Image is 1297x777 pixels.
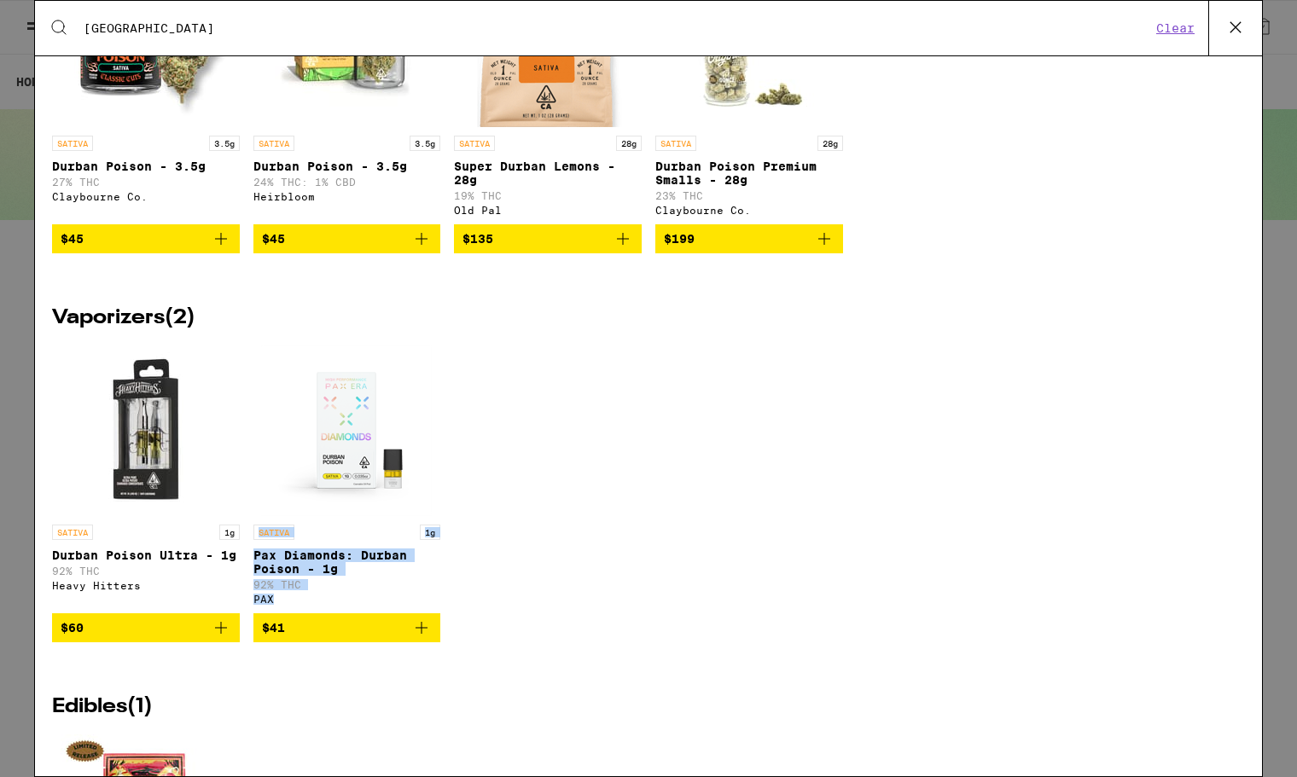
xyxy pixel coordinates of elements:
p: 92% THC [52,565,240,577]
div: Claybourne Co. [52,191,240,202]
p: 1g [219,525,240,540]
button: Add to bag [253,224,441,253]
p: Pax Diamonds: Durban Poison - 1g [253,548,441,576]
p: 23% THC [655,190,843,201]
p: SATIVA [52,136,93,151]
input: Search for products & categories [83,20,1151,36]
p: 28g [817,136,843,151]
img: PAX - Pax Diamonds: Durban Poison - 1g [261,345,432,516]
a: Open page for Durban Poison Ultra - 1g from Heavy Hitters [52,345,240,613]
div: PAX [253,594,441,605]
p: SATIVA [253,525,294,540]
p: 27% THC [52,177,240,188]
button: Add to bag [253,613,441,642]
p: Durban Poison Premium Smalls - 28g [655,159,843,187]
span: $199 [664,232,695,246]
a: Open page for Pax Diamonds: Durban Poison - 1g from PAX [253,345,441,613]
img: Heavy Hitters - Durban Poison Ultra - 1g [61,345,231,516]
p: Super Durban Lemons - 28g [454,159,642,187]
div: Heirbloom [253,191,441,202]
p: Durban Poison - 3.5g [52,159,240,173]
p: SATIVA [52,525,93,540]
span: $45 [61,232,84,246]
div: Old Pal [454,205,642,216]
button: Add to bag [454,224,642,253]
div: Heavy Hitters [52,580,240,591]
p: 1g [420,525,440,540]
p: SATIVA [454,136,495,151]
p: 28g [616,136,642,151]
span: $41 [262,621,285,635]
button: Add to bag [52,224,240,253]
span: $135 [462,232,493,246]
button: Add to bag [655,224,843,253]
p: SATIVA [655,136,696,151]
span: $60 [61,621,84,635]
p: 3.5g [410,136,440,151]
p: Durban Poison - 3.5g [253,159,441,173]
div: Claybourne Co. [655,205,843,216]
button: Add to bag [52,613,240,642]
span: $45 [262,232,285,246]
button: Clear [1151,20,1200,36]
h2: Vaporizers ( 2 ) [52,308,1245,328]
p: Durban Poison Ultra - 1g [52,548,240,562]
p: 92% THC [253,579,441,590]
p: 19% THC [454,190,642,201]
p: 24% THC: 1% CBD [253,177,441,188]
p: 3.5g [209,136,240,151]
p: SATIVA [253,136,294,151]
h2: Edibles ( 1 ) [52,697,1245,717]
